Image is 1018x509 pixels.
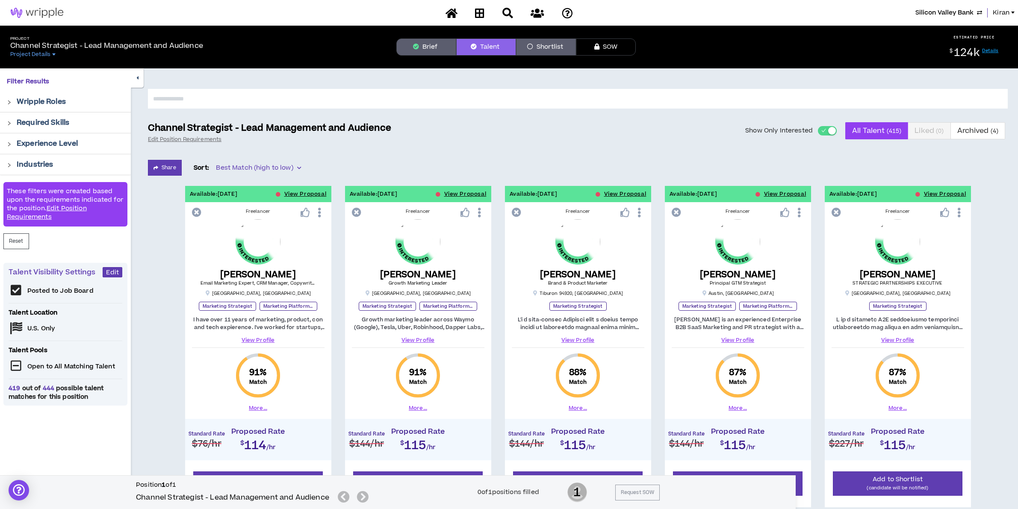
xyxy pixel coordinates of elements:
[249,379,267,385] small: Match
[509,427,647,436] h4: Proposed Rate
[190,190,238,198] p: Available: [DATE]
[380,269,456,280] h5: [PERSON_NAME]
[993,8,1009,18] span: Kiran
[924,186,966,202] button: View Proposal
[352,316,484,331] p: Growth marketing leader across Waymo (Google), Tesla, Uber, Robinhood, Dapper Labs, BCG (Boston C...
[350,190,398,198] p: Available: [DATE]
[136,481,372,489] h6: Position of 1
[216,162,301,174] span: Best Match (high to low)
[915,8,982,18] button: Silicon Valley Bank
[833,471,963,496] button: Add to Shortlist(candidate will be notified)
[10,41,203,51] p: Channel Strategist - Lead Management and Audience
[764,186,806,202] button: View Proposal
[889,379,907,385] small: Match
[950,47,953,55] sup: $
[936,127,944,135] small: ( 0 )
[829,436,967,451] h2: $115
[838,484,957,492] p: (candidate will be notified)
[396,38,456,56] button: Brief
[512,336,644,344] a: View Profile
[426,443,436,452] span: /hr
[576,38,636,56] button: SOW
[365,290,471,297] p: [GEOGRAPHIC_DATA] , [GEOGRAPHIC_DATA]
[478,488,539,497] div: 0 of 1 positions filled
[982,47,999,54] a: Details
[672,316,804,331] p: [PERSON_NAME] is an experienced Enterprise B2B SaaS Marketing and PR strategist with a proven rec...
[17,118,69,128] p: Required Skills
[7,204,87,221] a: Edit Position Requirements
[888,404,907,412] button: More...
[869,302,927,311] p: Marketing Strategist
[569,404,587,412] button: More...
[509,438,544,450] span: $144 /hr
[906,443,916,452] span: /hr
[745,127,813,135] span: Show Only Interested
[957,121,999,141] span: Archived
[669,438,704,450] span: $144 /hr
[954,45,980,60] span: 124k
[729,404,747,412] button: More...
[670,190,717,198] p: Available: [DATE]
[569,367,587,379] span: 88 %
[875,219,920,264] img: NmVlAOefb2yfV2s0WCvxIIvn8yumHZCsmObi4MBW.png
[673,471,803,496] button: Add to Shortlist(candidate will be notified)
[510,190,558,198] p: Available: [DATE]
[702,290,774,297] p: Austin , [GEOGRAPHIC_DATA]
[456,38,516,56] button: Talent
[444,186,487,202] button: View Proposal
[7,100,12,105] span: right
[192,316,325,331] p: I have over 11 years of marketing, product, con and tech expierence. I've worked for startups, te...
[192,336,325,344] a: View Profile
[17,97,66,107] p: Wripple Roles
[508,431,545,437] h4: Standard Rate
[710,280,766,286] span: Principal GTM Strategist
[348,431,385,437] h4: Standard Rate
[9,480,29,500] div: Open Intercom Messenger
[192,438,221,450] span: $76 /hr
[828,431,865,437] h4: Standard Rate
[513,471,643,496] button: Add to Shortlist(candidate will be notified)
[586,443,596,452] span: /hr
[189,431,225,437] h4: Standard Rate
[533,290,623,297] p: Tiburon 94920 , [GEOGRAPHIC_DATA]
[915,8,974,18] span: Silicon Valley Bank
[569,379,587,385] small: Match
[359,302,416,311] p: Marketing Strategist
[829,438,864,450] span: $227 /hr
[194,163,210,173] p: Sort:
[549,302,607,311] p: Marketing Strategist
[669,427,807,436] h4: Proposed Rate
[349,436,487,451] h2: $115
[205,290,311,297] p: [GEOGRAPHIC_DATA] , [GEOGRAPHIC_DATA]
[852,121,901,141] span: All Talent
[615,485,660,500] button: Request SOW
[103,267,122,277] button: Edit
[604,186,646,202] button: View Proposal
[148,160,182,176] button: Share
[729,379,747,385] small: Match
[3,182,127,227] div: These filters were created based upon the requirements indicated for the position.
[27,287,94,295] p: Posted to Job Board
[236,219,280,264] img: fzQXKkOU1Ov4FhNi7EJHFSMJlutqzc7IBuKry5Ln.png
[512,316,644,331] p: L'i d sita-consec Adipisci elit s doeius tempo incidi ut laboreetdo magnaal enima minim veniamqu ...
[284,186,327,202] button: View Proposal
[700,269,776,280] h5: [PERSON_NAME]
[679,302,736,311] p: Marketing Strategist
[199,302,256,311] p: Marketing Strategist
[9,384,122,401] span: out of possible talent matches for this position
[512,208,644,215] div: Freelancer
[729,367,747,379] span: 87 %
[419,302,477,311] p: Marketing Platform Expert
[249,404,267,412] button: More...
[739,302,797,311] p: Marketing Platform Expert
[201,269,316,280] h5: [PERSON_NAME]
[409,367,427,379] span: 91 %
[832,336,964,344] a: View Profile
[17,159,53,170] p: Industries
[192,208,325,215] div: Freelancer
[668,431,705,437] h4: Standard Rate
[516,38,576,56] button: Shortlist
[509,436,647,451] h2: $115
[853,280,942,286] span: STRATEGIC PARTNERSHIPS EXECUTIVE
[266,443,276,452] span: /hr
